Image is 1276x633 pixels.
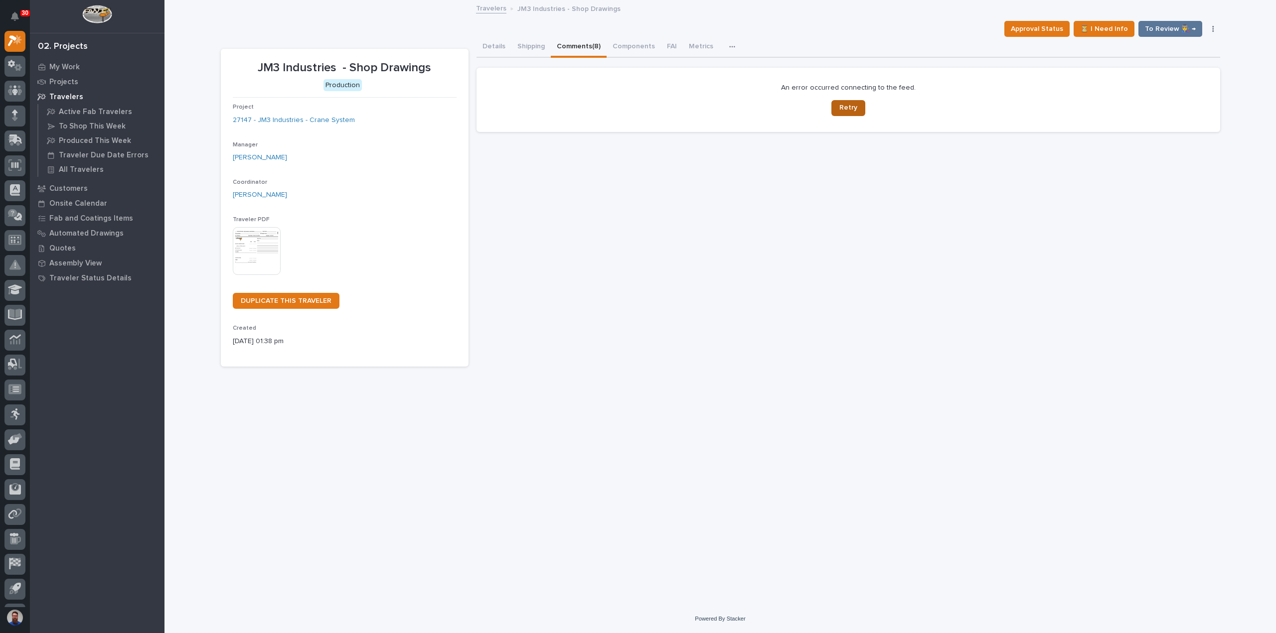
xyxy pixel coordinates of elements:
[233,142,258,148] span: Manager
[233,179,267,185] span: Coordinator
[82,5,112,23] img: Workspace Logo
[38,148,164,162] a: Traveler Due Date Errors
[30,74,164,89] a: Projects
[38,41,88,52] div: 02. Projects
[233,104,254,110] span: Project
[233,190,287,200] a: [PERSON_NAME]
[30,181,164,196] a: Customers
[49,214,133,223] p: Fab and Coatings Items
[38,119,164,133] a: To Shop This Week
[683,37,719,58] button: Metrics
[49,93,83,102] p: Travelers
[1074,21,1134,37] button: ⏳ I Need Info
[30,270,164,285] a: Traveler Status Details
[233,325,256,331] span: Created
[30,196,164,211] a: Onsite Calendar
[233,217,270,223] span: Traveler PDF
[49,78,78,87] p: Projects
[59,136,131,145] p: Produced This Week
[233,293,339,309] a: DUPLICATE THIS TRAVELER
[22,9,28,16] p: 30
[233,336,457,347] p: [DATE] 01:38 pm
[1138,21,1202,37] button: To Review 👨‍🏭 →
[695,616,745,622] a: Powered By Stacker
[4,607,25,628] button: users-avatar
[476,2,506,13] a: Travelers
[323,79,362,92] div: Production
[30,59,164,74] a: My Work
[30,241,164,255] a: Quotes
[1004,21,1070,37] button: Approval Status
[839,103,857,112] span: Retry
[49,274,132,283] p: Traveler Status Details
[4,6,25,27] button: Notifications
[607,37,661,58] button: Components
[49,199,107,208] p: Onsite Calendar
[233,152,287,163] a: [PERSON_NAME]
[59,122,126,131] p: To Shop This Week
[233,115,355,126] a: 27147 - JM3 Industries - Crane System
[1080,23,1128,35] span: ⏳ I Need Info
[30,211,164,226] a: Fab and Coatings Items
[59,165,104,174] p: All Travelers
[49,259,102,268] p: Assembly View
[49,229,124,238] p: Automated Drawings
[1145,23,1196,35] span: To Review 👨‍🏭 →
[233,61,457,75] p: JM3 Industries - Shop Drawings
[49,184,88,193] p: Customers
[831,100,865,116] button: Retry
[38,162,164,176] a: All Travelers
[30,226,164,241] a: Automated Drawings
[511,37,551,58] button: Shipping
[49,244,76,253] p: Quotes
[38,133,164,147] a: Produced This Week
[59,151,149,160] p: Traveler Due Date Errors
[38,105,164,119] a: Active Fab Travelers
[781,84,916,92] p: An error occurred connecting to the feed.
[551,37,607,58] button: Comments (8)
[49,63,80,72] p: My Work
[477,37,511,58] button: Details
[517,2,621,13] p: JM3 Industries - Shop Drawings
[59,108,132,117] p: Active Fab Travelers
[30,89,164,104] a: Travelers
[241,297,331,304] span: DUPLICATE THIS TRAVELER
[30,255,164,270] a: Assembly View
[12,12,25,28] div: Notifications30
[661,37,683,58] button: FAI
[1011,23,1063,35] span: Approval Status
